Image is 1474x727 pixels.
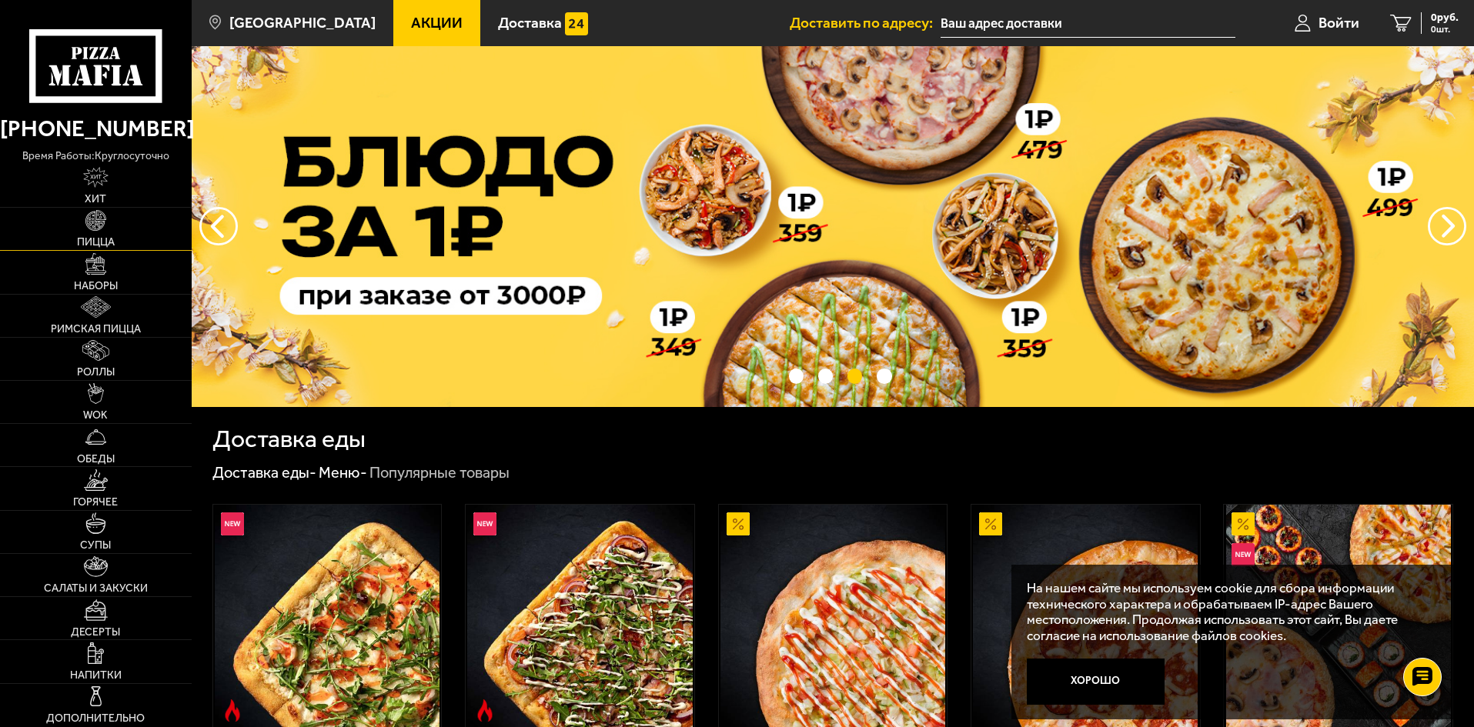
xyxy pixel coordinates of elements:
button: точки переключения [877,369,891,383]
img: Острое блюдо [473,699,496,722]
span: Войти [1319,15,1359,30]
img: Новинка [221,512,244,535]
img: Новинка [1232,543,1255,566]
div: Популярные товары [369,463,510,483]
span: Напитки [70,670,122,681]
span: Пицца [77,237,115,248]
span: Акции [411,15,463,30]
button: Хорошо [1027,659,1165,705]
span: Хит [85,194,106,205]
span: Супы [80,540,111,551]
span: Горячее [73,497,118,508]
span: 0 руб. [1431,12,1459,23]
button: точки переключения [847,369,862,383]
button: точки переключения [818,369,833,383]
span: 0 шт. [1431,25,1459,34]
img: Акционный [979,512,1002,535]
img: Острое блюдо [221,699,244,722]
span: Роллы [77,367,115,378]
span: Десерты [71,627,120,638]
span: Салаты и закуски [44,583,148,594]
span: Обеды [77,454,115,465]
a: Доставка еды- [212,463,316,482]
span: Римская пицца [51,324,141,335]
button: следующий [199,207,238,245]
span: Доставить по адресу: [790,15,941,30]
input: Ваш адрес доставки [941,9,1235,38]
button: предыдущий [1428,207,1466,245]
img: Акционный [727,512,750,535]
button: точки переключения [789,369,804,383]
span: Наборы [74,281,118,292]
span: [GEOGRAPHIC_DATA] [229,15,376,30]
img: Акционный [1232,512,1255,535]
img: Новинка [473,512,496,535]
p: На нашем сайте мы используем cookie для сбора информации технического характера и обрабатываем IP... [1027,580,1429,644]
a: Меню- [319,463,367,482]
img: 15daf4d41897b9f0e9f617042186c801.svg [565,12,588,35]
span: Доставка [498,15,562,30]
h1: Доставка еды [212,427,366,452]
span: Дополнительно [46,713,145,724]
span: WOK [83,410,108,421]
